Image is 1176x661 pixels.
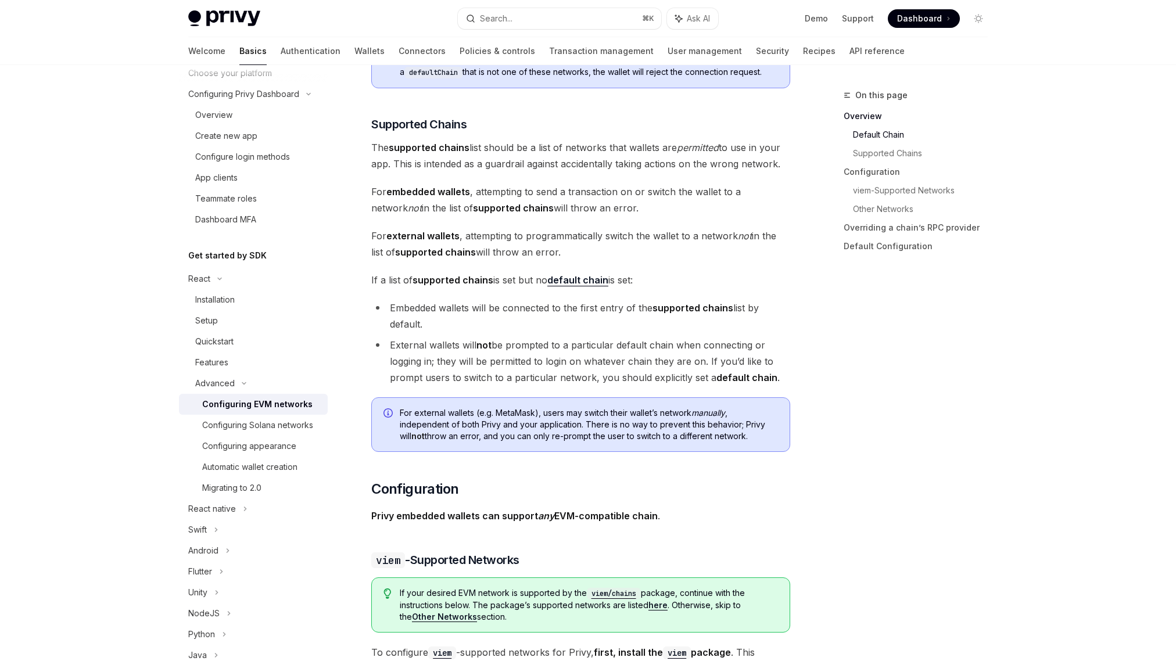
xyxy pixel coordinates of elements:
[587,588,641,599] code: viem/chains
[428,646,456,658] a: viem
[663,646,691,659] code: viem
[188,627,215,641] div: Python
[188,87,299,101] div: Configuring Privy Dashboard
[849,37,905,65] a: API reference
[188,502,236,516] div: React native
[195,171,238,185] div: App clients
[179,188,328,209] a: Teammate roles
[371,480,458,498] span: Configuration
[587,588,641,598] a: viem/chains
[179,125,328,146] a: Create new app
[677,142,719,153] em: permitted
[395,246,476,258] strong: supported chains
[371,139,790,172] span: The list should be a list of networks that wallets are to use in your app. This is intended as a ...
[853,144,997,163] a: Supported Chains
[371,184,790,216] span: For , attempting to send a transaction on or switch the wallet to a network in the list of will t...
[803,37,836,65] a: Recipes
[476,339,492,351] strong: not
[805,13,828,24] a: Demo
[179,209,328,230] a: Dashboard MFA
[888,9,960,28] a: Dashboard
[547,274,608,286] a: default chain
[691,408,725,418] em: manually
[897,13,942,24] span: Dashboard
[844,107,997,125] a: Overview
[855,88,908,102] span: On this page
[411,431,425,441] strong: not
[408,202,422,214] em: not
[663,646,691,658] a: viem
[202,460,297,474] div: Automatic wallet creation
[538,510,554,522] em: any
[195,108,232,122] div: Overview
[179,352,328,373] a: Features
[195,192,257,206] div: Teammate roles
[188,37,225,65] a: Welcome
[179,394,328,415] a: Configuring EVM networks
[371,272,790,288] span: If a list of is set but no is set:
[371,552,519,568] span: -Supported Networks
[642,14,654,23] span: ⌘ K
[371,116,467,132] span: Supported Chains
[480,12,512,26] div: Search...
[195,376,235,390] div: Advanced
[549,37,654,65] a: Transaction management
[412,612,477,622] strong: Other Networks
[652,302,733,314] strong: supported chains
[842,13,874,24] a: Support
[202,439,296,453] div: Configuring appearance
[716,372,777,383] strong: default chain
[458,8,661,29] button: Search...⌘K
[195,355,228,369] div: Features
[195,129,257,143] div: Create new app
[400,407,778,442] span: For external wallets (e.g. MetaMask), users may switch their wallet’s network , independent of bo...
[844,218,997,237] a: Overriding a chain’s RPC provider
[969,9,988,28] button: Toggle dark mode
[179,477,328,498] a: Migrating to 2.0
[668,37,742,65] a: User management
[371,552,405,568] code: viem
[547,274,608,286] strong: default chain
[179,436,328,457] a: Configuring appearance
[844,237,997,256] a: Default Configuration
[195,314,218,328] div: Setup
[188,606,220,620] div: NodeJS
[383,408,395,420] svg: Info
[386,186,470,197] strong: embedded wallets
[179,105,328,125] a: Overview
[195,150,290,164] div: Configure login methods
[853,125,997,144] a: Default Chain
[371,510,658,522] strong: Privy embedded wallets can support EVM-compatible chain
[594,646,731,658] strong: first, install the package
[853,200,997,218] a: Other Networks
[667,8,718,29] button: Ask AI
[188,272,210,286] div: React
[195,293,235,307] div: Installation
[188,10,260,27] img: light logo
[202,418,313,432] div: Configuring Solana networks
[195,335,234,349] div: Quickstart
[756,37,789,65] a: Security
[371,508,790,524] span: .
[188,585,207,599] div: Unity
[188,544,218,558] div: Android
[202,481,261,495] div: Migrating to 2.0
[460,37,535,65] a: Policies & controls
[179,167,328,188] a: App clients
[383,588,392,599] svg: Tip
[179,310,328,331] a: Setup
[179,457,328,477] a: Automatic wallet creation
[188,565,212,579] div: Flutter
[389,142,469,153] strong: supported chains
[473,202,554,214] strong: supported chains
[399,37,446,65] a: Connectors
[400,587,778,623] span: If your desired EVM network is supported by the package, continue with the instructions below. Th...
[687,13,710,24] span: Ask AI
[853,181,997,200] a: viem-Supported Networks
[844,163,997,181] a: Configuration
[179,331,328,352] a: Quickstart
[428,646,456,659] code: viem
[195,213,256,227] div: Dashboard MFA
[371,228,790,260] span: For , attempting to programmatically switch the wallet to a network in the list of will throw an ...
[648,600,668,610] a: here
